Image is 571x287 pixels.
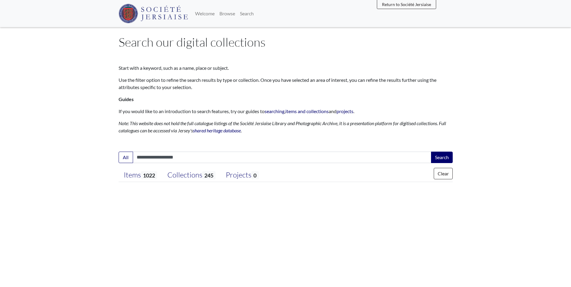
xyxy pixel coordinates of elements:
[226,171,259,180] div: Projects
[193,128,241,133] a: shared heritage database
[382,2,431,7] span: Return to Société Jersiaise
[124,171,157,180] div: Items
[119,2,188,25] a: Société Jersiaise logo
[133,152,432,163] input: Enter one or more search terms...
[193,8,217,20] a: Welcome
[119,120,446,133] em: Note: This website does not hold the full catalogue listings of the Société Jersiaise Library and...
[119,64,453,72] p: Start with a keyword, such as a name, place or subject.
[119,152,133,163] button: All
[285,108,329,114] a: items and collections
[119,108,453,115] p: If you would like to an introduction to search features, try our guides to , and .
[337,108,353,114] a: projects
[202,171,216,179] span: 245
[119,76,453,91] p: Use the filter option to refine the search results by type or collection. Once you have selected ...
[431,152,453,163] button: Search
[119,35,453,49] h1: Search our digital collections
[119,4,188,23] img: Société Jersiaise
[167,171,216,180] div: Collections
[251,171,259,179] span: 0
[217,8,237,20] a: Browse
[119,96,134,102] strong: Guides
[237,8,256,20] a: Search
[434,168,453,179] button: Clear
[265,108,284,114] a: searching
[141,171,157,179] span: 1022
